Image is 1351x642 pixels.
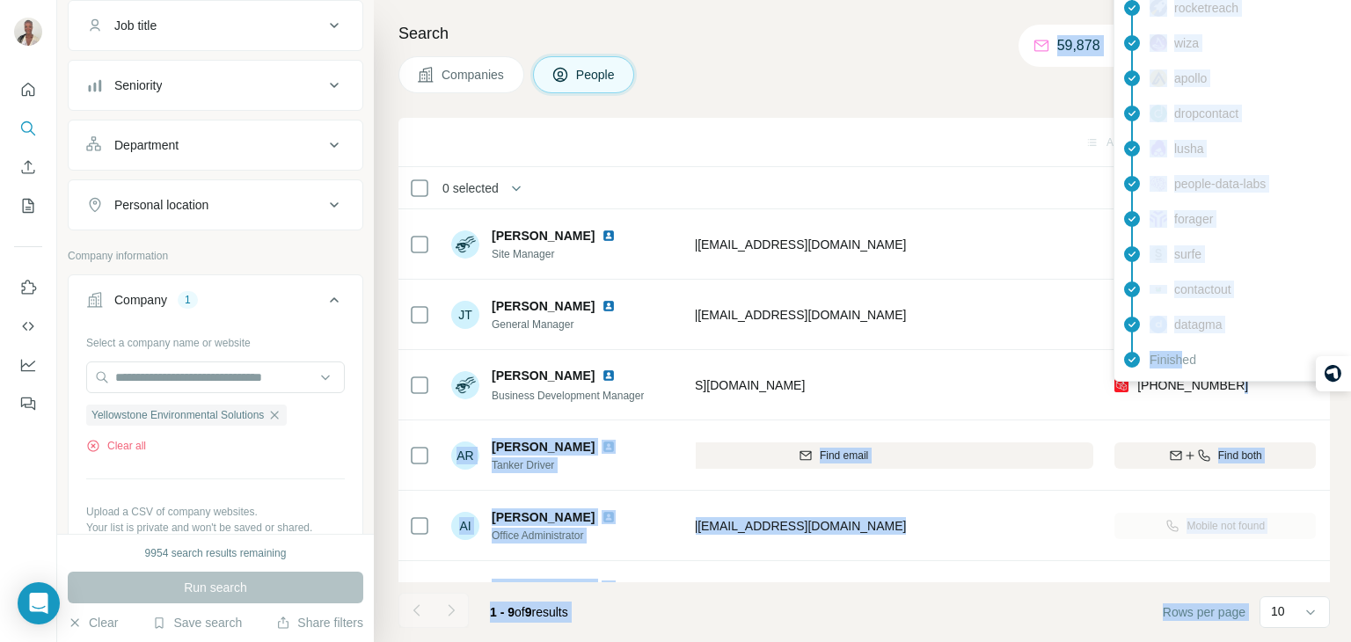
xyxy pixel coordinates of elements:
span: Finished [1150,351,1196,368]
span: Site Manager [492,246,637,262]
span: People [576,66,617,84]
span: datagma [1174,316,1222,333]
button: Clear all [86,438,146,454]
p: Your list is private and won't be saved or shared. [86,520,345,536]
img: Avatar [14,18,42,46]
span: [PERSON_NAME][EMAIL_ADDRESS][DOMAIN_NAME] [596,519,906,533]
span: results [490,605,568,619]
img: LinkedIn logo [602,229,616,243]
img: provider lusha logo [1150,140,1167,157]
img: provider prospeo logo [1114,376,1128,394]
span: [PERSON_NAME] [492,297,595,315]
div: 1 [178,292,198,308]
img: provider forager logo [1150,210,1167,228]
span: 9 [525,605,532,619]
button: Share filters [276,614,363,631]
p: 59,878 [1057,35,1100,56]
button: Find email [573,442,1093,469]
span: Companies [442,66,506,84]
span: of [515,605,525,619]
img: provider datagma logo [1150,316,1167,333]
span: Find email [820,448,868,463]
span: [PERSON_NAME] [492,227,595,244]
span: Office Administrator [492,528,637,544]
button: Enrich CSV [14,151,42,183]
button: My lists [14,190,42,222]
button: Seniority [69,64,362,106]
span: [PERSON_NAME] [492,508,595,526]
span: Rows per page [1163,603,1245,621]
button: Save search [152,614,242,631]
div: Personal location [114,196,208,214]
span: dropcontact [1174,105,1238,122]
p: Company information [68,248,363,264]
div: Seniority [114,77,162,94]
img: provider wiza logo [1150,34,1167,52]
button: Search [14,113,42,144]
img: provider people-data-labs logo [1150,176,1167,192]
div: AI [451,512,479,540]
span: 0 selected [442,179,499,197]
img: Avatar [451,582,479,610]
img: LinkedIn logo [602,440,616,454]
button: Dashboard [14,349,42,381]
span: [PERSON_NAME] [492,367,595,384]
h4: Search [398,21,1330,46]
span: Find both [1218,448,1262,463]
p: 10 [1271,602,1285,620]
span: [PERSON_NAME][EMAIL_ADDRESS][DOMAIN_NAME] [596,308,906,322]
img: provider dropcontact logo [1150,105,1167,122]
div: Select a company name or website [86,328,345,351]
button: Department [69,124,362,166]
div: Company [114,291,167,309]
img: LinkedIn logo [602,299,616,313]
span: wiza [1174,34,1199,52]
img: Avatar [451,230,479,259]
div: AR [451,441,479,470]
span: Tanker Driver [492,457,637,473]
div: JT [451,301,479,329]
img: provider contactout logo [1150,285,1167,294]
div: Department [114,136,179,154]
img: Avatar [451,371,479,399]
button: Clear [68,614,118,631]
span: [EMAIL_ADDRESS][DOMAIN_NAME] [596,378,805,392]
img: provider apollo logo [1150,69,1167,87]
span: surfe [1174,245,1201,263]
div: Open Intercom Messenger [18,582,60,624]
img: LinkedIn logo [602,510,616,524]
button: Job title [69,4,362,47]
span: [PERSON_NAME] [492,579,595,596]
span: people-data-labs [1174,175,1266,193]
button: Use Surfe on LinkedIn [14,272,42,303]
p: Upload a CSV of company websites. [86,504,345,520]
img: LinkedIn logo [602,368,616,383]
span: 1 - 9 [490,605,515,619]
div: 9954 search results remaining [145,545,287,561]
span: [PERSON_NAME][EMAIL_ADDRESS][DOMAIN_NAME] [596,237,906,252]
span: forager [1174,210,1213,228]
button: Use Surfe API [14,310,42,342]
button: Find both [1114,442,1316,469]
span: contactout [1174,281,1231,298]
button: Company1 [69,279,362,328]
span: apollo [1174,69,1207,87]
button: Quick start [14,74,42,106]
span: General Manager [492,317,637,332]
button: Personal location [69,184,362,226]
span: lusha [1174,140,1203,157]
span: [PHONE_NUMBER] [1137,378,1248,392]
div: Job title [114,17,157,34]
img: LinkedIn logo [602,580,616,595]
button: Feedback [14,388,42,419]
span: Yellowstone Environmental Solutions [91,407,264,423]
span: [PERSON_NAME] [492,438,595,456]
span: Business Development Manager [492,390,644,402]
img: provider surfe logo [1150,245,1167,263]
